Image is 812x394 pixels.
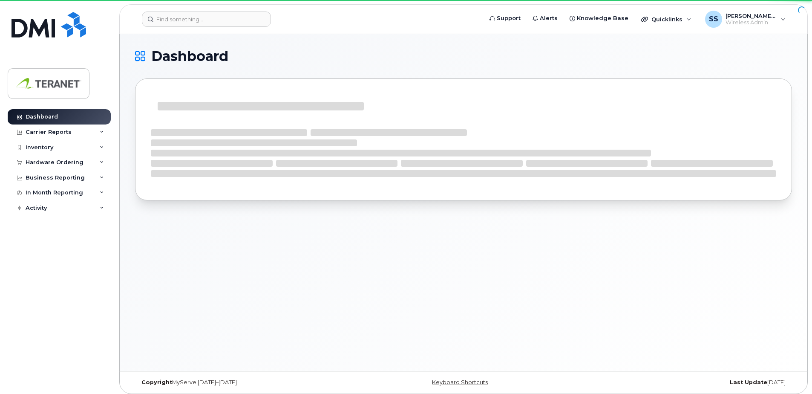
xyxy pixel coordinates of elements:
strong: Copyright [141,379,172,385]
div: [DATE] [573,379,792,386]
strong: Last Update [730,379,767,385]
div: MyServe [DATE]–[DATE] [135,379,354,386]
span: Dashboard [151,50,228,63]
a: Keyboard Shortcuts [432,379,488,385]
